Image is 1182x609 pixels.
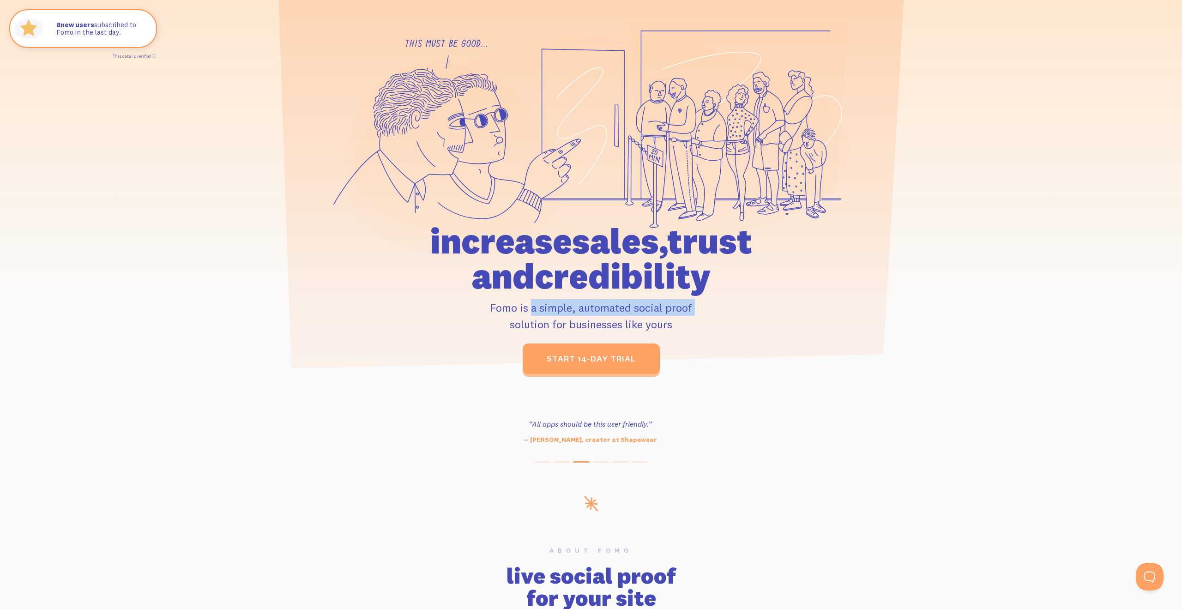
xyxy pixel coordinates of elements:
[56,21,60,29] span: 8
[377,223,805,294] h1: increase sales, trust and credibility
[56,21,147,36] p: subscribed to Fomo in the last day.
[464,435,716,445] p: — [PERSON_NAME], creator at Shapewear
[1136,563,1164,591] iframe: Help Scout Beacon - Open
[301,565,881,609] h2: live social proof for your site
[523,344,660,374] a: start 14-day trial
[113,54,156,59] a: This data is verified ⓘ
[12,12,45,45] img: Fomo
[301,547,881,554] h6: About Fomo
[377,299,805,332] p: Fomo is a simple, automated social proof solution for businesses like yours
[56,20,94,29] strong: new users
[464,418,716,429] h3: “All apps should be this user friendly.”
